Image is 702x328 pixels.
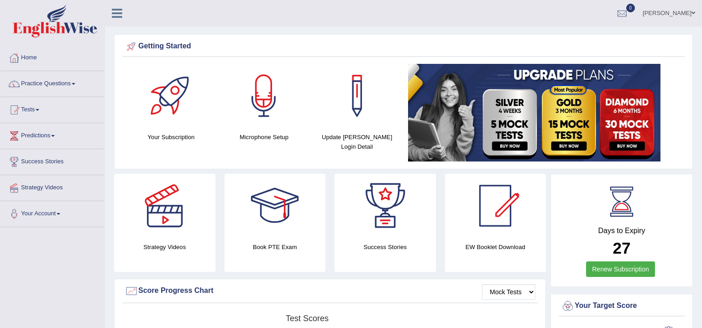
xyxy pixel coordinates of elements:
h4: Update [PERSON_NAME] Login Detail [315,132,399,151]
a: Predictions [0,123,105,146]
div: Getting Started [125,40,682,53]
a: Success Stories [0,149,105,172]
h4: EW Booklet Download [445,242,546,252]
h4: Strategy Videos [114,242,215,252]
a: Practice Questions [0,71,105,94]
h4: Book PTE Exam [225,242,326,252]
h4: Your Subscription [129,132,213,142]
img: small5.jpg [408,64,660,161]
a: Renew Subscription [586,261,655,277]
b: 27 [613,239,631,257]
div: Your Target Score [561,299,682,313]
a: Tests [0,97,105,120]
h4: Days to Expiry [561,227,682,235]
h4: Success Stories [335,242,436,252]
a: Your Account [0,201,105,224]
div: Score Progress Chart [125,284,535,298]
tspan: Test scores [286,314,329,323]
a: Strategy Videos [0,175,105,198]
a: Home [0,45,105,68]
h4: Microphone Setup [222,132,306,142]
span: 0 [626,4,635,12]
